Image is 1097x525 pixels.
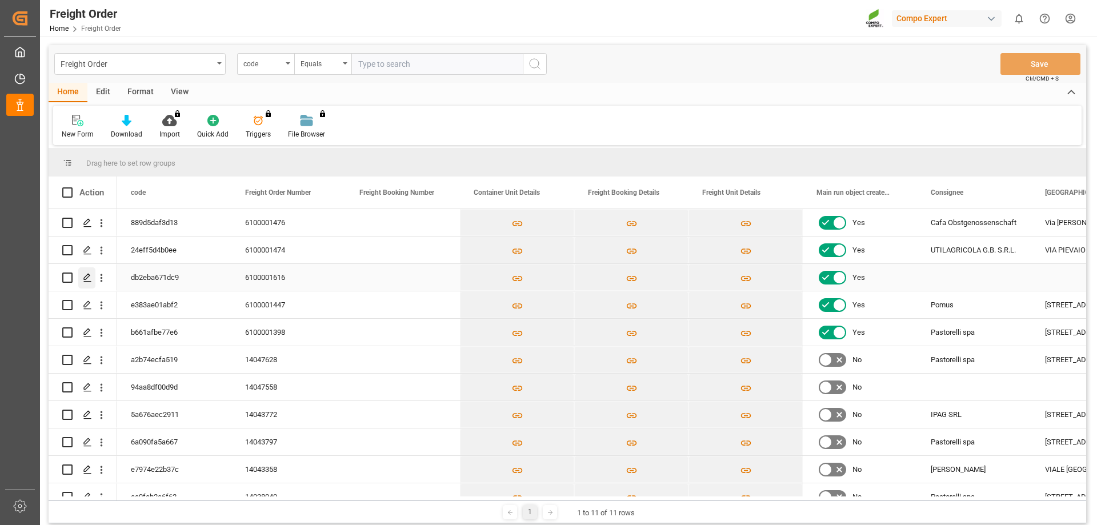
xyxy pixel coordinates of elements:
[49,264,117,291] div: Press SPACE to select this row.
[917,346,1031,373] div: Pastorelli spa
[117,401,231,428] div: 5a676aec2911
[87,83,119,102] div: Edit
[117,346,231,373] div: a2b74ecfa519
[866,9,884,29] img: Screenshot%202023-09-29%20at%2010.02.21.png_1712312052.png
[852,484,862,510] span: No
[852,210,865,236] span: Yes
[231,483,346,510] div: 14038040
[301,56,339,69] div: Equals
[523,505,537,519] div: 1
[49,401,117,428] div: Press SPACE to select this row.
[852,292,865,318] span: Yes
[49,346,117,374] div: Press SPACE to select this row.
[1000,53,1080,75] button: Save
[1006,6,1032,31] button: show 0 new notifications
[231,428,346,455] div: 14043797
[117,483,231,510] div: ee0feb2e6f62
[917,456,1031,483] div: [PERSON_NAME]
[50,5,121,22] div: Freight Order
[1026,74,1059,83] span: Ctrl/CMD + S
[231,264,346,291] div: 6100001616
[917,209,1031,236] div: Cafa Obstgenossenschaft
[892,10,1002,27] div: Compo Expert
[816,189,893,197] span: Main run object created Status
[49,83,87,102] div: Home
[852,374,862,400] span: No
[243,56,282,69] div: code
[86,159,175,167] span: Drag here to set row groups
[852,347,862,373] span: No
[111,129,142,139] div: Download
[131,189,146,197] span: code
[49,428,117,456] div: Press SPACE to select this row.
[917,237,1031,263] div: UTILAGRICOLA G.B. S.R.L.
[852,429,862,455] span: No
[231,401,346,428] div: 14043772
[1032,6,1058,31] button: Help Center
[54,53,226,75] button: open menu
[79,187,104,198] div: Action
[852,319,865,346] span: Yes
[49,374,117,401] div: Press SPACE to select this row.
[577,507,635,519] div: 1 to 11 of 11 rows
[117,374,231,400] div: 94aa8df00d9d
[588,189,659,197] span: Freight Booking Details
[62,129,94,139] div: New Form
[49,319,117,346] div: Press SPACE to select this row.
[117,291,231,318] div: e383ae01abf2
[61,56,213,70] div: Freight Order
[245,189,311,197] span: Freight Order Number
[162,83,197,102] div: View
[852,402,862,428] span: No
[231,319,346,346] div: 6100001398
[117,264,231,291] div: db2eba671dc9
[231,346,346,373] div: 14047628
[231,374,346,400] div: 14047558
[852,264,865,291] span: Yes
[917,319,1031,346] div: Pastorelli spa
[917,401,1031,428] div: IPAG SRL
[474,189,540,197] span: Container Unit Details
[231,291,346,318] div: 6100001447
[917,291,1031,318] div: Pomus
[117,237,231,263] div: 24eff5d4b0ee
[117,428,231,455] div: 6a090fa5a667
[351,53,523,75] input: Type to search
[917,428,1031,455] div: Pastorelli spa
[523,53,547,75] button: search button
[117,456,231,483] div: e7974e22b37c
[49,456,117,483] div: Press SPACE to select this row.
[49,237,117,264] div: Press SPACE to select this row.
[231,209,346,236] div: 6100001476
[119,83,162,102] div: Format
[237,53,294,75] button: open menu
[892,7,1006,29] button: Compo Expert
[49,291,117,319] div: Press SPACE to select this row.
[50,25,69,33] a: Home
[702,189,760,197] span: Freight Unit Details
[197,129,229,139] div: Quick Add
[49,209,117,237] div: Press SPACE to select this row.
[49,483,117,511] div: Press SPACE to select this row.
[852,456,862,483] span: No
[117,209,231,236] div: 889d5daf3d13
[917,483,1031,510] div: Pastorelli spa
[231,456,346,483] div: 14043358
[294,53,351,75] button: open menu
[117,319,231,346] div: b661afbe77e6
[931,189,963,197] span: Consignee
[359,189,434,197] span: Freight Booking Number
[231,237,346,263] div: 6100001474
[852,237,865,263] span: Yes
